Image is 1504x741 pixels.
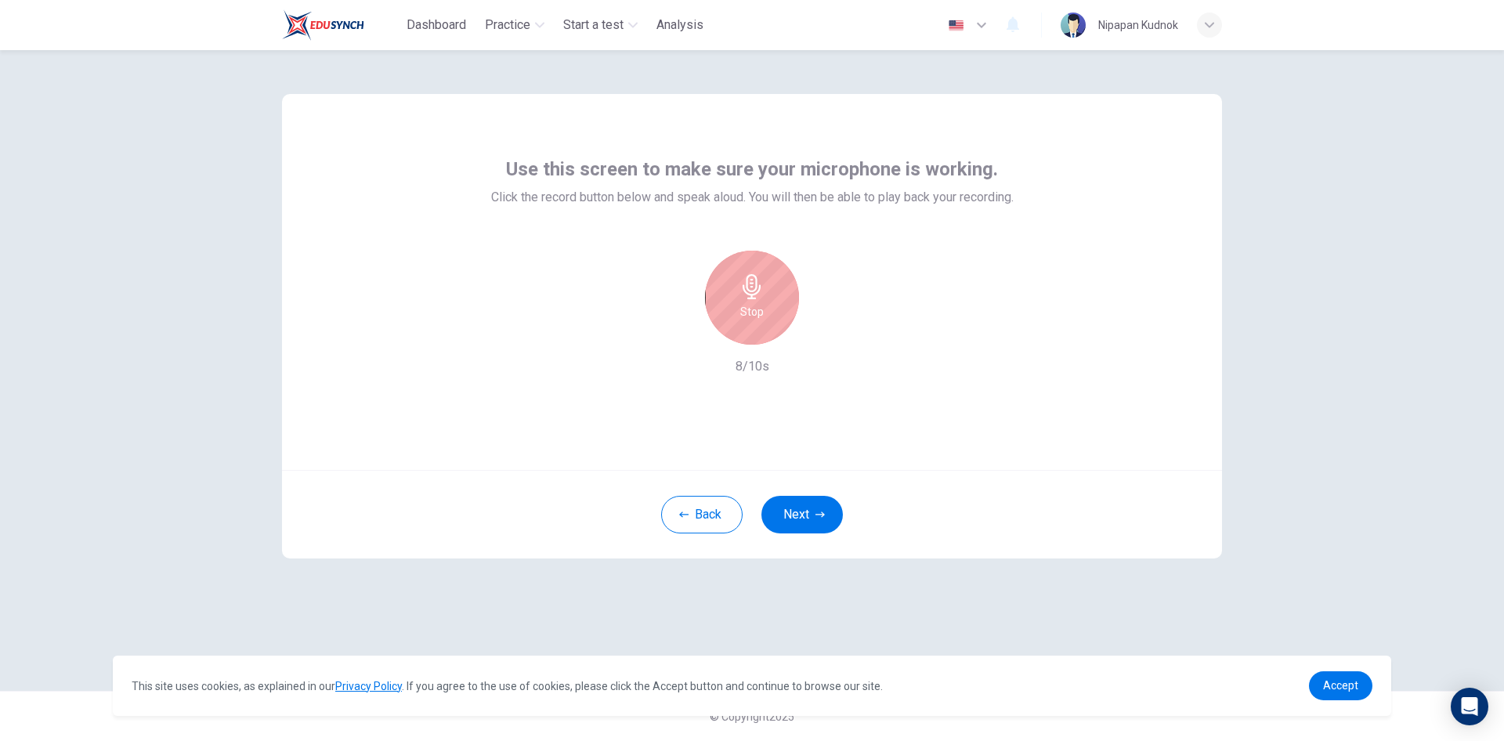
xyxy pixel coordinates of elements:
[1323,679,1358,692] span: Accept
[335,680,402,692] a: Privacy Policy
[761,496,843,533] button: Next
[1098,16,1178,34] div: Nipapan Kudnok
[407,16,466,34] span: Dashboard
[1309,671,1372,700] a: dismiss cookie message
[740,302,764,321] h6: Stop
[661,496,743,533] button: Back
[710,710,794,723] span: © Copyright 2025
[282,9,364,41] img: Train Test logo
[1061,13,1086,38] img: Profile picture
[113,656,1391,716] div: cookieconsent
[282,9,400,41] a: Train Test logo
[1451,688,1488,725] div: Open Intercom Messenger
[491,188,1014,207] span: Click the record button below and speak aloud. You will then be able to play back your recording.
[563,16,624,34] span: Start a test
[736,357,769,376] h6: 8/10s
[485,16,530,34] span: Practice
[705,251,799,345] button: Stop
[557,11,644,39] button: Start a test
[656,16,703,34] span: Analysis
[132,680,883,692] span: This site uses cookies, as explained in our . If you agree to the use of cookies, please click th...
[946,20,966,31] img: en
[479,11,551,39] button: Practice
[650,11,710,39] button: Analysis
[400,11,472,39] button: Dashboard
[506,157,998,182] span: Use this screen to make sure your microphone is working.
